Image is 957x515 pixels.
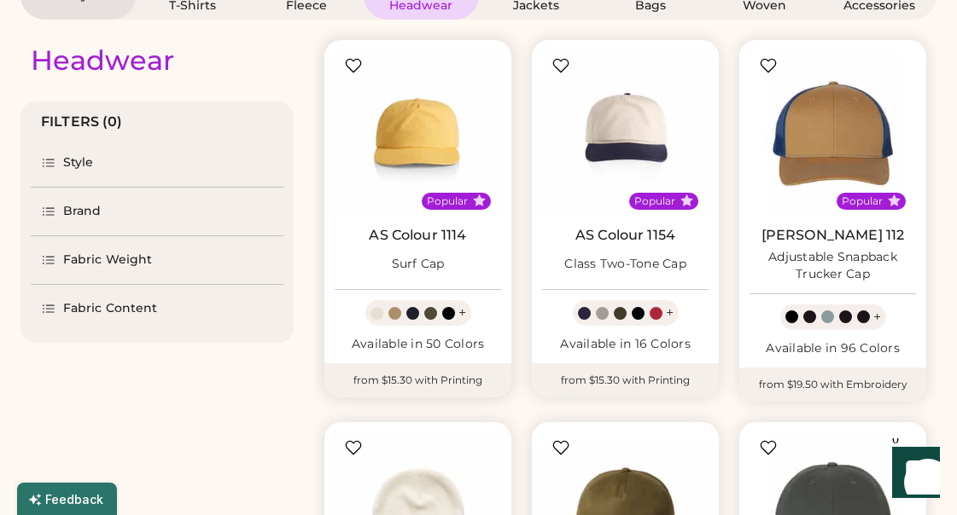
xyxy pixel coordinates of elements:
[680,194,693,207] button: Popular Style
[369,227,466,244] a: AS Colour 1114
[324,363,511,397] div: from $15.30 with Printing
[63,300,157,317] div: Fabric Content
[41,112,123,132] div: FILTERS (0)
[575,227,675,244] a: AS Colour 1154
[473,194,486,207] button: Popular Style
[842,194,883,208] div: Popular
[876,438,949,512] iframe: Front Chat
[542,336,709,353] div: Available in 16 Colors
[63,154,94,171] div: Style
[335,336,501,353] div: Available in 50 Colors
[634,194,675,208] div: Popular
[458,304,466,322] div: +
[739,367,926,402] div: from $19.50 with Embroidery
[666,304,674,322] div: +
[63,252,152,269] div: Fabric Weight
[63,203,102,220] div: Brand
[532,363,719,397] div: from $15.30 with Printing
[750,249,916,283] div: Adjustable Snapback Trucker Cap
[427,194,468,208] div: Popular
[31,43,174,78] div: Headwear
[750,340,916,357] div: Available in 96 Colors
[564,256,686,273] div: Class Two-Tone Cap
[542,50,709,217] img: AS Colour 1154 Class Two-Tone Cap
[750,50,916,217] img: Richardson 112 Adjustable Snapback Trucker Cap
[762,227,905,244] a: [PERSON_NAME] 112
[873,308,881,327] div: +
[888,194,901,207] button: Popular Style
[392,256,445,273] div: Surf Cap
[335,50,501,217] img: AS Colour 1114 Surf Cap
